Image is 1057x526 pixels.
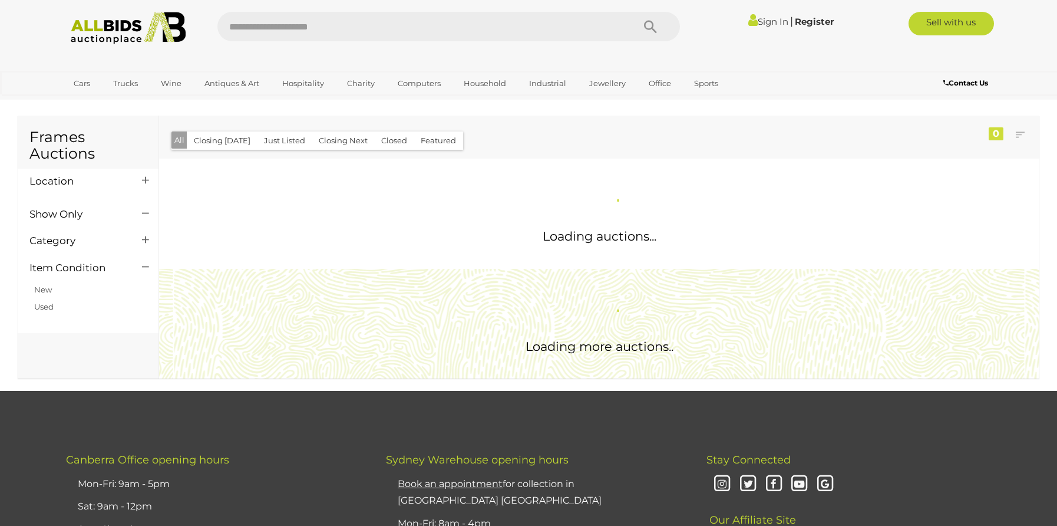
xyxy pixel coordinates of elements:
img: Allbids.com.au [64,12,192,44]
button: Closing [DATE] [187,131,257,150]
button: Closed [374,131,414,150]
a: Sell with us [909,12,994,35]
button: Just Listed [257,131,312,150]
i: Instagram [712,474,733,495]
a: Sign In [748,16,788,27]
h4: Item Condition [29,262,124,274]
a: New [34,285,52,294]
span: | [790,15,793,28]
span: Loading auctions... [543,229,656,244]
div: 0 [989,127,1003,140]
a: Hospitality [275,74,332,93]
a: Sports [686,74,726,93]
span: Sydney Warehouse opening hours [386,453,569,466]
a: Book an appointmentfor collection in [GEOGRAPHIC_DATA] [GEOGRAPHIC_DATA] [398,478,602,507]
li: Mon-Fri: 9am - 5pm [75,473,356,496]
a: Office [641,74,679,93]
h4: Location [29,176,124,187]
button: Search [621,12,680,41]
a: Household [456,74,514,93]
a: Register [795,16,834,27]
button: All [171,131,187,149]
span: Loading more auctions.. [526,339,673,354]
i: Twitter [738,474,758,495]
h4: Show Only [29,209,124,220]
a: Used [34,302,54,311]
a: Wine [153,74,189,93]
a: Trucks [105,74,146,93]
i: Youtube [790,474,810,495]
b: Contact Us [943,78,988,87]
h4: Category [29,235,124,246]
a: Antiques & Art [197,74,267,93]
a: [GEOGRAPHIC_DATA] [66,93,165,113]
u: Book an appointment [398,478,503,489]
a: Contact Us [943,77,991,90]
li: Sat: 9am - 12pm [75,495,356,518]
a: Computers [390,74,448,93]
span: Canberra Office opening hours [66,453,229,466]
i: Facebook [764,474,784,495]
a: Charity [339,74,382,93]
a: Jewellery [582,74,633,93]
span: Stay Connected [706,453,791,466]
i: Google [815,474,835,495]
h1: Frames Auctions [29,129,147,162]
button: Closing Next [312,131,375,150]
a: Cars [66,74,98,93]
a: Industrial [521,74,574,93]
button: Featured [414,131,463,150]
